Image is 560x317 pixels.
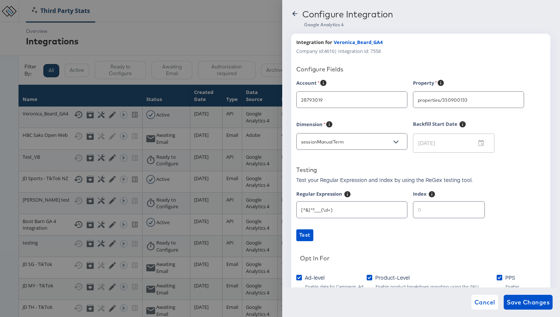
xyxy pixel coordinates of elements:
[413,199,484,215] input: 0
[297,199,407,215] input: \d+[^x]
[296,176,473,183] p: Test your Regular Expression and Index by using the ReGex testing tool.
[296,229,545,241] a: Test
[300,254,330,262] div: Opt In For
[296,229,313,241] button: Test
[471,295,498,310] button: Cancel
[474,297,495,307] span: Cancel
[413,121,457,134] label: Backfill Start Date
[505,284,545,300] div: Enable Performance Product Sets.
[296,65,545,73] div: Configure Fields
[375,284,497,294] div: Enable product breakdown reporting using the SKU dimension from Google Analytics Ecommerce.
[416,96,509,104] input: Select...
[300,138,393,146] input: Select...
[296,190,342,200] label: Regular Expression
[507,297,550,307] span: Save Changes
[305,274,324,281] span: Ad-level
[505,274,515,281] span: PPS
[300,96,393,104] input: Select...
[296,39,332,46] span: Integration for
[375,274,410,281] span: Product-Level
[390,136,401,148] button: Open
[296,48,381,55] span: Company id: 4616 | Integration id: 7558
[302,9,393,19] div: Configure Integration
[305,284,367,294] div: Enable data for Campaign, Ad Set, and Ad reporting.
[296,121,326,130] label: Dimension
[296,79,320,88] label: Account
[299,230,310,240] span: Test
[413,190,427,200] label: Index
[334,39,383,46] span: Veronica_Beard_GA4
[304,22,551,28] div: Google Analytics 4
[413,79,437,88] label: Property
[504,295,553,310] button: Save Changes
[296,166,317,173] div: Testing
